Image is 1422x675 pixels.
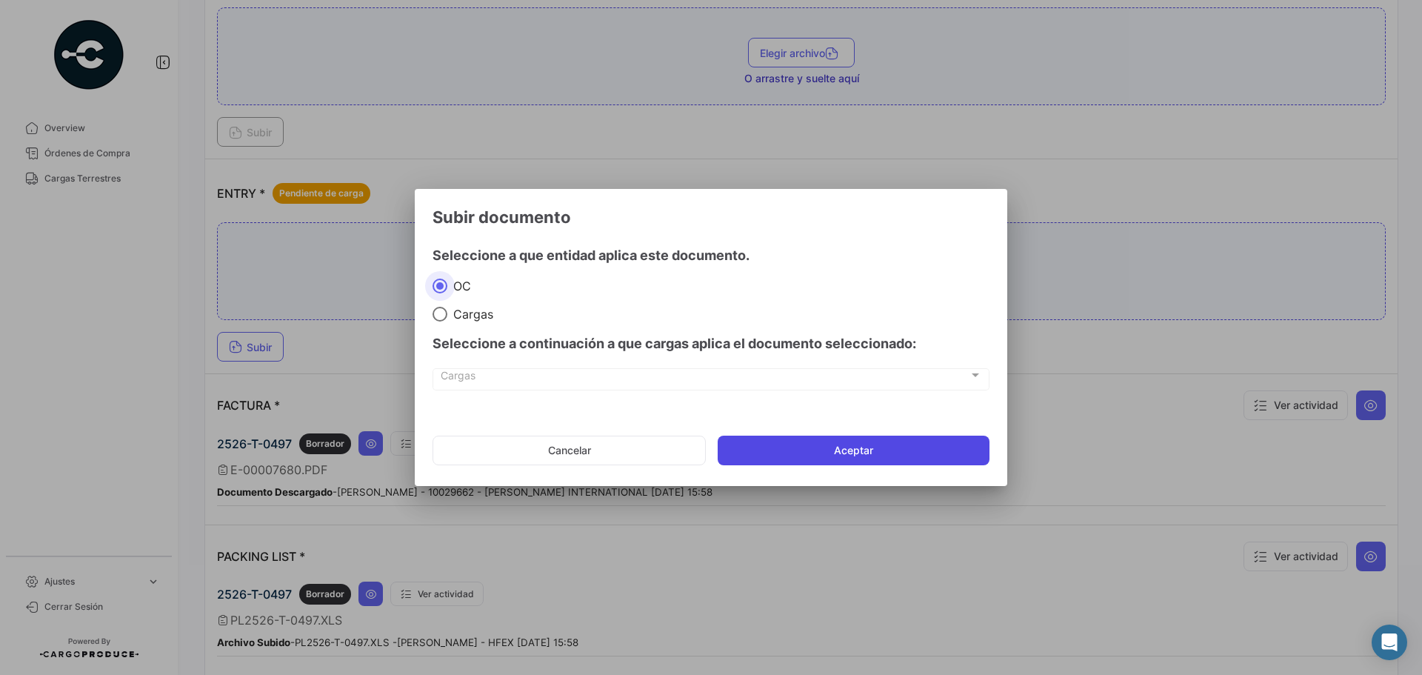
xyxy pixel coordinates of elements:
div: Abrir Intercom Messenger [1372,625,1407,660]
h3: Subir documento [433,207,989,227]
span: Cargas [447,307,493,322]
span: Cargas [441,372,969,385]
button: Aceptar [718,436,989,465]
h4: Seleccione a que entidad aplica este documento. [433,245,989,266]
span: OC [447,279,471,293]
button: Cancelar [433,436,706,465]
h4: Seleccione a continuación a que cargas aplica el documento seleccionado: [433,333,989,354]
